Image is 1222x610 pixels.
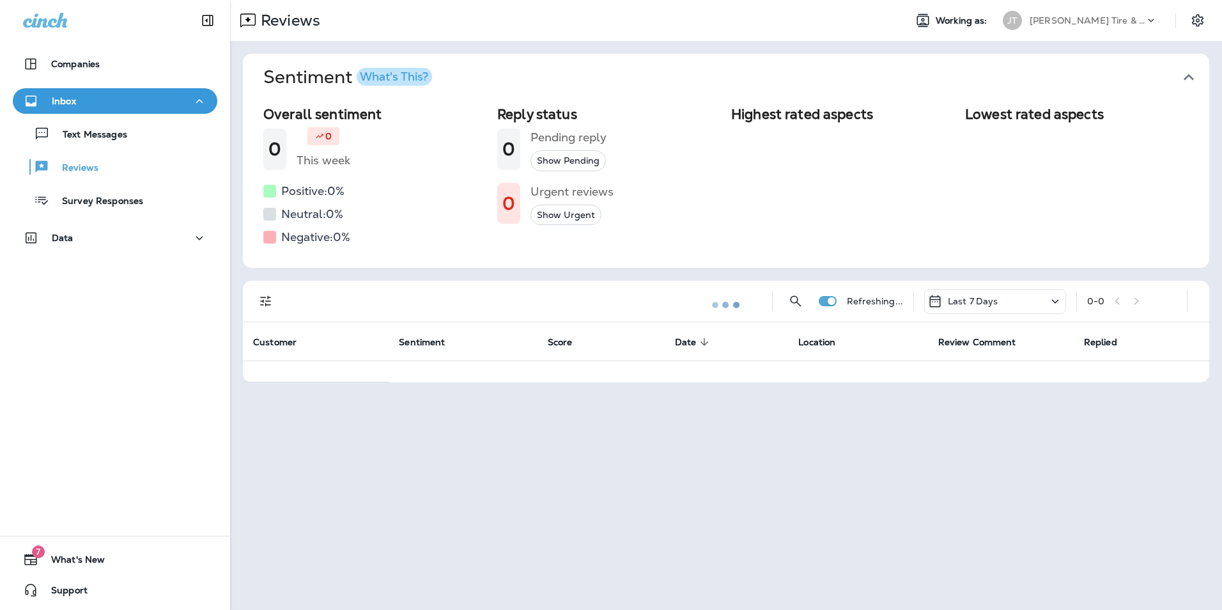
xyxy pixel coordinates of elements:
[50,129,127,141] p: Text Messages
[52,96,76,106] p: Inbox
[49,162,98,175] p: Reviews
[190,8,226,33] button: Collapse Sidebar
[52,233,73,243] p: Data
[13,120,217,147] button: Text Messages
[13,225,217,251] button: Data
[49,196,143,208] p: Survey Responses
[32,545,45,558] span: 7
[38,585,88,600] span: Support
[13,51,217,77] button: Companies
[51,59,100,69] p: Companies
[38,554,105,570] span: What's New
[13,153,217,180] button: Reviews
[13,577,217,603] button: Support
[13,187,217,214] button: Survey Responses
[13,547,217,572] button: 7What's New
[13,88,217,114] button: Inbox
